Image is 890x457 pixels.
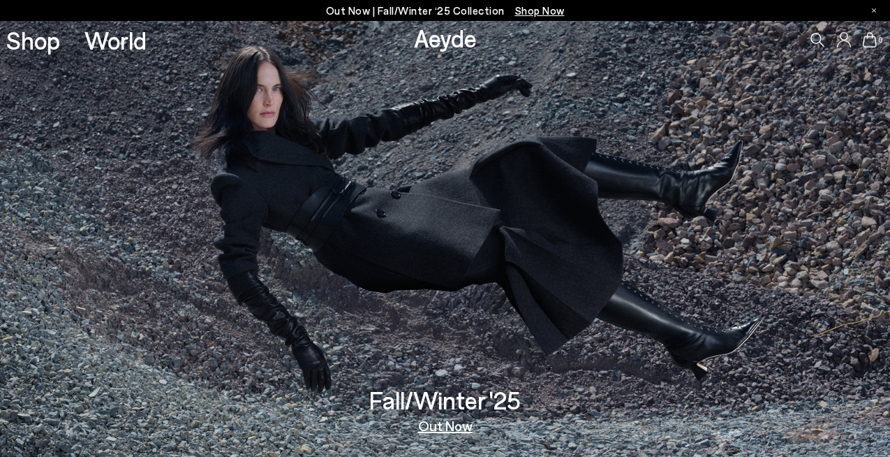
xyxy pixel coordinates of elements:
[877,36,884,44] span: 0
[369,388,521,412] h3: Fall/Winter '25
[515,4,565,17] span: Navigate to /collections/new-in
[414,23,477,52] a: Aeyde
[84,28,147,52] a: World
[418,419,473,433] a: Out Now
[6,28,60,52] a: Shop
[326,2,565,20] p: Out Now | Fall/Winter ‘25 Collection
[863,32,877,48] a: 0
